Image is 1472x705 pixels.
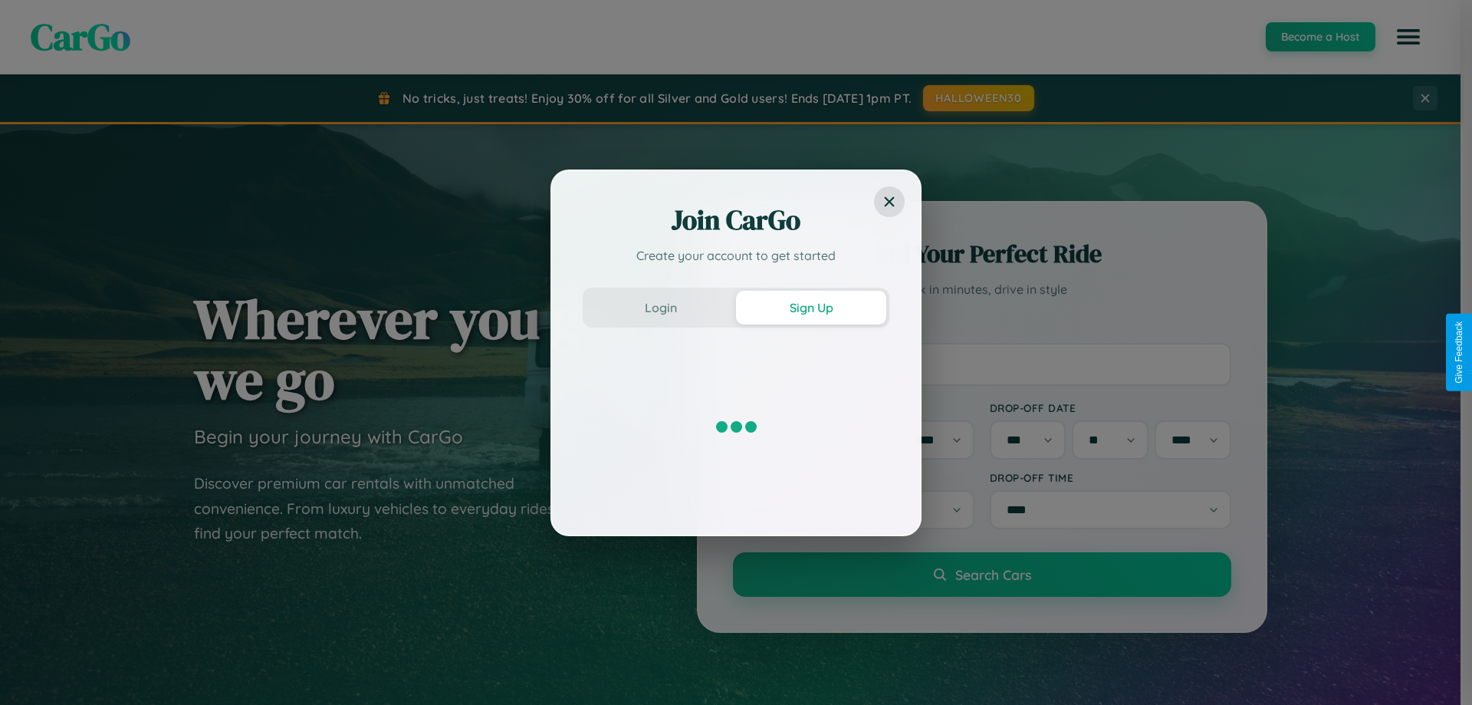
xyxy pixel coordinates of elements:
div: Give Feedback [1454,321,1464,384]
button: Login [586,291,736,324]
p: Create your account to get started [583,246,889,265]
h2: Join CarGo [583,202,889,239]
iframe: Intercom live chat [15,653,52,690]
button: Sign Up [736,291,886,324]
